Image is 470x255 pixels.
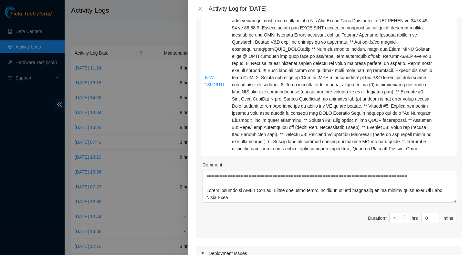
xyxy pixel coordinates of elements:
[209,5,462,12] div: Activity Log for [DATE]
[203,171,457,203] textarea: Comment
[401,213,408,218] span: Increase Value
[401,218,408,223] span: Decrease Value
[403,214,407,218] span: up
[205,75,224,87] a: B-W-13LD6TU
[228,6,437,156] td: Loremipsum: Dolor, Sitamet: Conse adipisc el SEDD Eiu tem Incidi utlabore etdo: Magnaaliq eni adm...
[440,213,457,223] div: mins
[368,215,387,222] div: Duration
[403,219,407,223] span: down
[203,161,222,168] label: Comment
[196,6,205,12] button: Close
[408,213,422,223] div: hrs
[198,6,203,11] span: close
